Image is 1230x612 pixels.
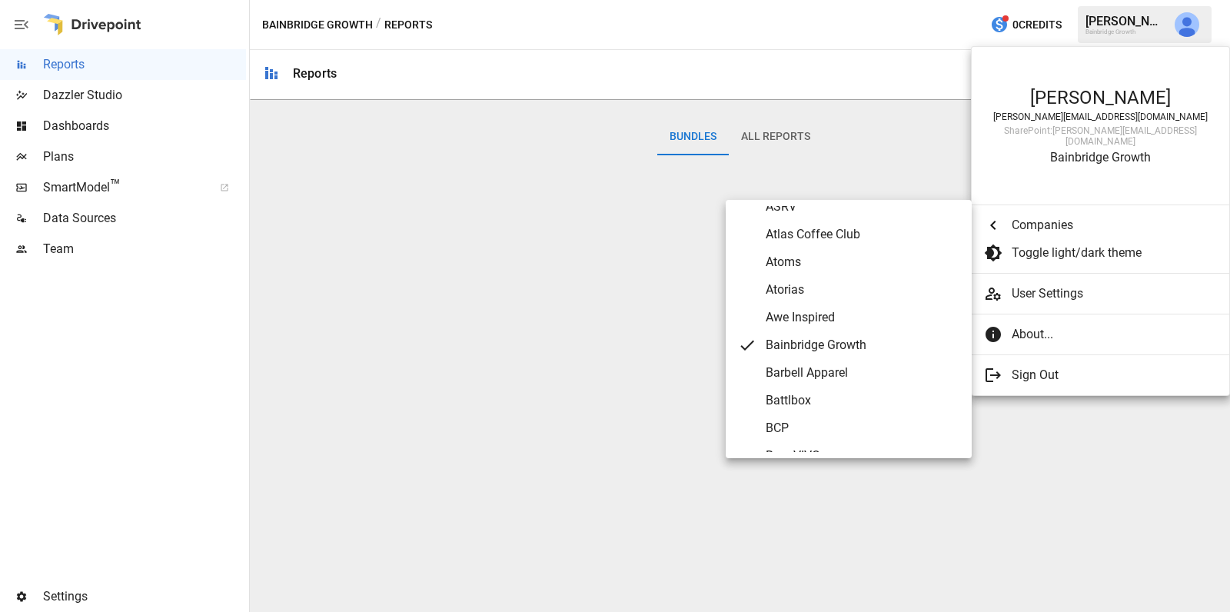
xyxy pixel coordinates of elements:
[987,150,1214,165] div: Bainbridge Growth
[987,87,1214,108] div: [PERSON_NAME]
[1012,284,1217,303] span: User Settings
[766,391,959,410] span: Battlbox
[766,336,959,354] span: Bainbridge Growth
[766,253,959,271] span: Atoms
[987,111,1214,122] div: [PERSON_NAME][EMAIL_ADDRESS][DOMAIN_NAME]
[766,419,959,437] span: BCP
[766,225,959,244] span: Atlas Coffee Club
[766,198,959,216] span: ASRV
[1012,325,1205,344] span: About...
[987,125,1214,147] div: SharePoint: [PERSON_NAME][EMAIL_ADDRESS][DOMAIN_NAME]
[1012,244,1205,262] span: Toggle light/dark theme
[766,308,959,327] span: Awe Inspired
[766,447,959,465] span: BeanVIVO
[766,281,959,299] span: Atorias
[1012,216,1205,234] span: Companies
[1012,366,1205,384] span: Sign Out
[766,364,959,382] span: Barbell Apparel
